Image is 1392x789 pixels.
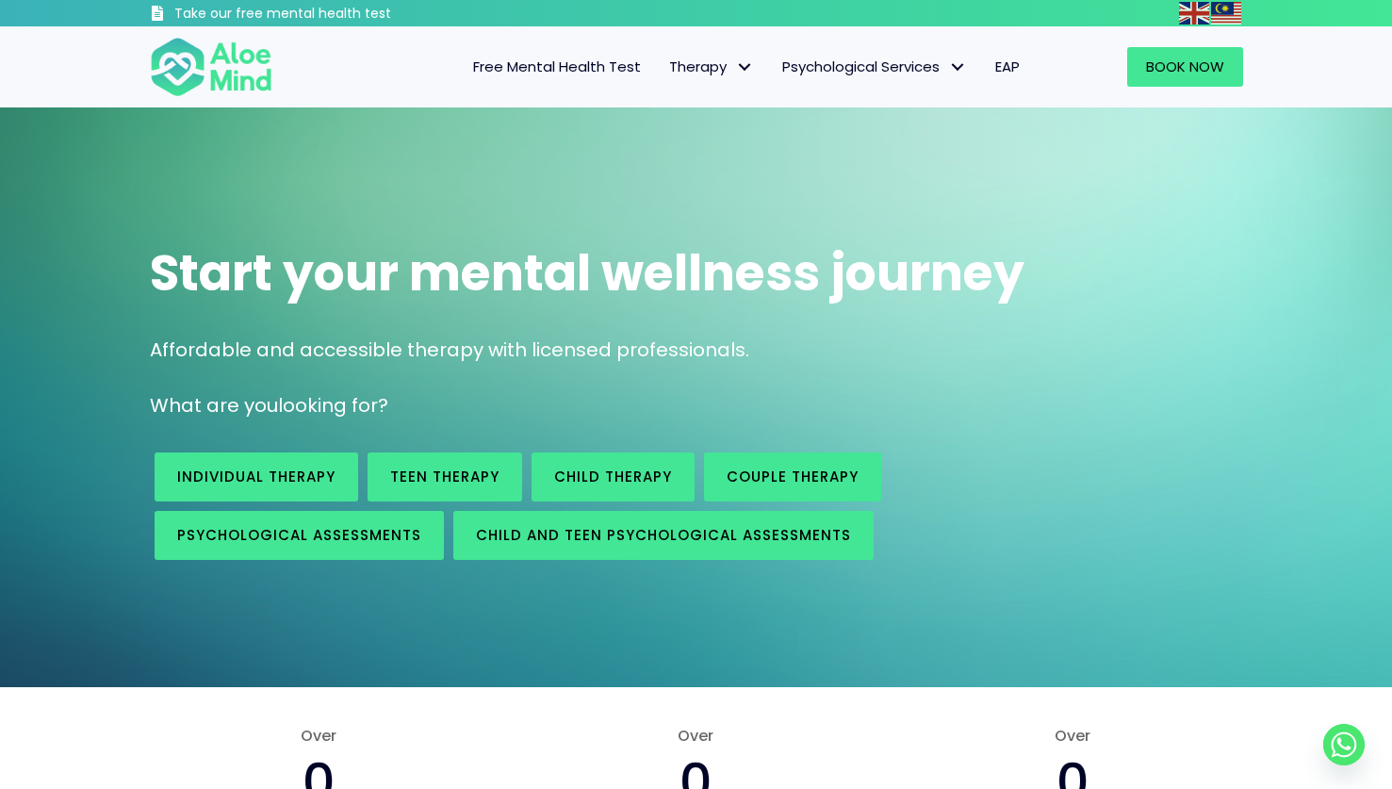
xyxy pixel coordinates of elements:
span: Psychological assessments [177,525,421,545]
a: Book Now [1127,47,1243,87]
span: Couple therapy [727,467,859,486]
a: Teen Therapy [368,452,522,501]
a: Child and Teen Psychological assessments [453,511,874,560]
span: looking for? [278,392,388,419]
a: Psychological ServicesPsychological Services: submenu [768,47,981,87]
a: Couple therapy [704,452,881,501]
img: ms [1211,2,1241,25]
a: Psychological assessments [155,511,444,560]
a: Child Therapy [532,452,695,501]
a: Individual therapy [155,452,358,501]
span: Child and Teen Psychological assessments [476,525,851,545]
span: Child Therapy [554,467,672,486]
a: Whatsapp [1323,724,1365,765]
h3: Take our free mental health test [174,5,492,24]
a: Take our free mental health test [150,5,492,26]
span: Psychological Services: submenu [944,54,972,81]
span: What are you [150,392,278,419]
span: Individual therapy [177,467,336,486]
a: Free Mental Health Test [459,47,655,87]
span: Therapy [669,57,754,76]
img: Aloe mind Logo [150,36,272,98]
nav: Menu [297,47,1034,87]
span: Teen Therapy [390,467,499,486]
span: Book Now [1146,57,1224,76]
a: English [1179,2,1211,24]
span: Start your mental wellness journey [150,238,1024,307]
span: Over [526,725,865,747]
a: Malay [1211,2,1243,24]
img: en [1179,2,1209,25]
a: TherapyTherapy: submenu [655,47,768,87]
p: Affordable and accessible therapy with licensed professionals. [150,337,1243,364]
span: Psychological Services [782,57,967,76]
a: EAP [981,47,1034,87]
span: Over [903,725,1242,747]
span: Free Mental Health Test [473,57,641,76]
span: EAP [995,57,1020,76]
span: Therapy: submenu [731,54,759,81]
span: Over [150,725,489,747]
